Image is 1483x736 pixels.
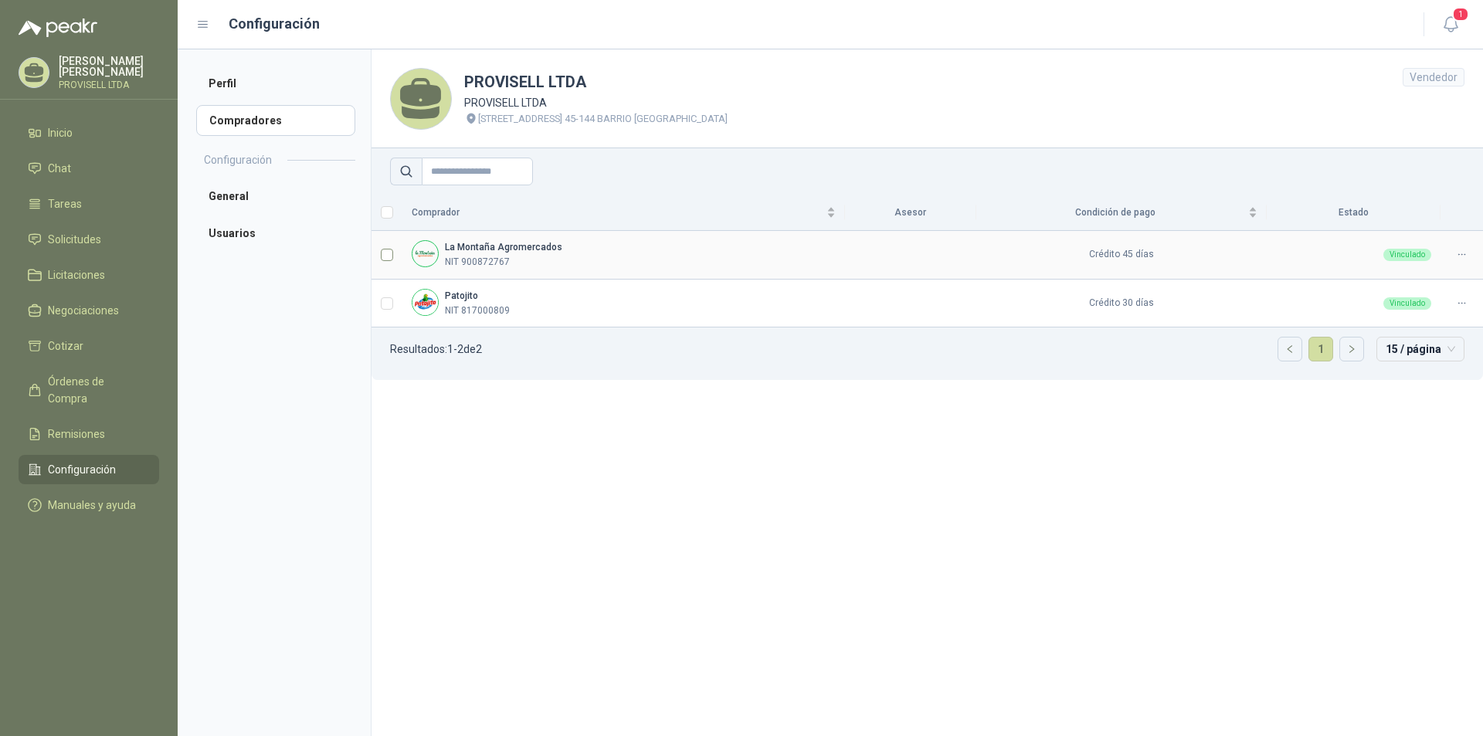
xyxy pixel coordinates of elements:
p: Resultados: 1 - 2 de 2 [390,344,482,354]
a: Órdenes de Compra [19,367,159,413]
a: Chat [19,154,159,183]
a: Perfil [196,68,355,99]
div: Vinculado [1383,249,1431,261]
span: Chat [48,160,71,177]
span: left [1285,344,1295,354]
b: La Montaña Agromercados [445,242,562,253]
a: Configuración [19,455,159,484]
b: Patojito [445,290,478,301]
span: Cotizar [48,337,83,354]
span: Órdenes de Compra [48,373,144,407]
a: Compradores [196,105,355,136]
span: Remisiones [48,426,105,443]
th: Asesor [845,195,976,231]
img: Company Logo [412,290,438,315]
a: Inicio [19,118,159,148]
li: 1 [1308,337,1333,361]
th: Comprador [402,195,845,231]
td: Crédito 30 días [976,280,1268,328]
h1: PROVISELL LTDA [464,70,728,94]
img: Company Logo [412,241,438,266]
div: Vinculado [1383,297,1431,310]
button: left [1278,337,1301,361]
span: 15 / página [1386,337,1455,361]
p: [STREET_ADDRESS] 45-144 BARRIO [GEOGRAPHIC_DATA] [478,111,728,127]
a: Remisiones [19,419,159,449]
span: Negociaciones [48,302,119,319]
a: Cotizar [19,331,159,361]
th: Estado [1267,195,1441,231]
th: Condición de pago [976,195,1268,231]
li: Página siguiente [1339,337,1364,361]
span: Manuales y ayuda [48,497,136,514]
h2: Configuración [204,151,272,168]
p: NIT 817000809 [445,304,510,318]
span: Licitaciones [48,266,105,283]
p: PROVISELL LTDA [59,80,159,90]
a: Licitaciones [19,260,159,290]
div: tamaño de página [1376,337,1464,361]
a: Manuales y ayuda [19,490,159,520]
span: 1 [1452,7,1469,22]
span: Tareas [48,195,82,212]
h1: Configuración [229,13,320,35]
td: Crédito 45 días [976,231,1268,280]
p: [PERSON_NAME] [PERSON_NAME] [59,56,159,77]
button: 1 [1437,11,1464,39]
button: right [1340,337,1363,361]
li: Página anterior [1278,337,1302,361]
img: Logo peakr [19,19,97,37]
a: Tareas [19,189,159,219]
a: Negociaciones [19,296,159,325]
div: Vendedor [1403,68,1464,86]
a: General [196,181,355,212]
span: Configuración [48,461,116,478]
a: 1 [1309,337,1332,361]
span: Inicio [48,124,73,141]
a: Usuarios [196,218,355,249]
span: right [1347,344,1356,354]
span: Comprador [412,205,823,220]
a: Solicitudes [19,225,159,254]
span: Condición de pago [986,205,1246,220]
p: NIT 900872767 [445,255,510,270]
span: Solicitudes [48,231,101,248]
p: PROVISELL LTDA [464,94,728,111]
